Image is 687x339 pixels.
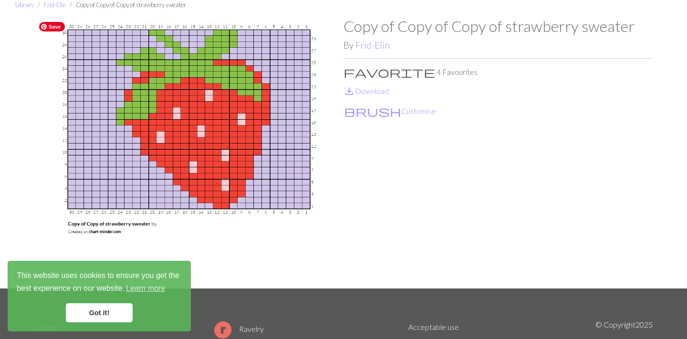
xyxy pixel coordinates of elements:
[355,40,390,51] a: Frid-Elin
[15,1,34,9] a: Library
[125,281,167,296] a: learn more about cookies
[44,1,66,9] a: Frid-Elin
[344,104,401,118] span: brush
[214,321,231,339] img: Ravelry logo
[343,105,437,117] button: CustomiseCustomise
[343,84,355,98] span: save_alt
[214,324,264,333] a: Ravelry
[343,85,355,97] i: Download
[343,65,435,79] span: favorite
[343,66,435,78] i: Favourite
[343,40,653,51] h2: By
[343,66,653,78] p: 4 Favourites
[39,22,65,31] span: Save
[66,0,186,10] li: Copy of Copy of Copy of strawberry sweater
[66,303,133,322] a: dismiss cookie message
[344,105,401,117] i: Customise
[34,17,343,288] img: Copy of Copy of strawberry sweater
[408,322,459,331] a: Acceptable use
[17,270,182,296] span: This website uses cookies to ensure you get the best experience on our website.
[343,17,653,35] h1: Copy of Copy of Copy of strawberry sweater
[8,261,191,331] div: cookieconsent
[343,86,389,95] a: DownloadDownload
